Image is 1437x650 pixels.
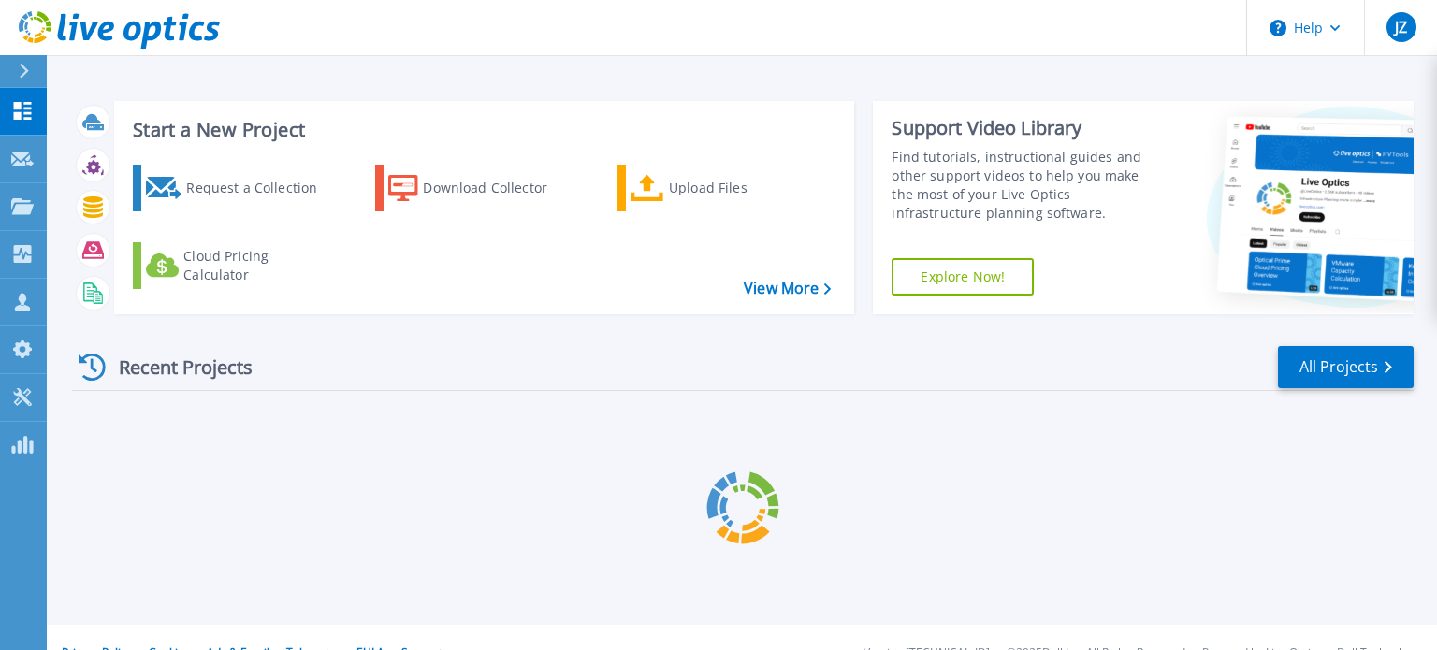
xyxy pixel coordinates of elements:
a: Explore Now! [892,258,1034,296]
div: Request a Collection [186,169,336,207]
span: JZ [1395,20,1407,35]
div: Cloud Pricing Calculator [183,247,333,284]
a: Cloud Pricing Calculator [133,242,341,289]
a: All Projects [1278,346,1414,388]
div: Support Video Library [892,116,1163,140]
div: Find tutorials, instructional guides and other support videos to help you make the most of your L... [892,148,1163,223]
a: View More [744,280,831,297]
a: Upload Files [617,165,826,211]
h3: Start a New Project [133,120,831,140]
div: Download Collector [423,169,573,207]
div: Upload Files [669,169,819,207]
a: Download Collector [375,165,584,211]
div: Recent Projects [72,344,278,390]
a: Request a Collection [133,165,341,211]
